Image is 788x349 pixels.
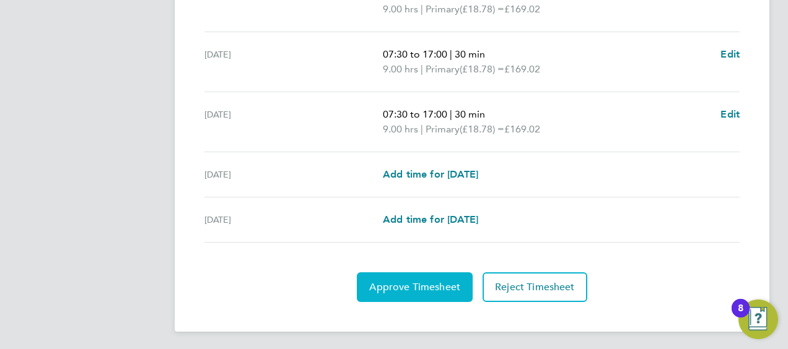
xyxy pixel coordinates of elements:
[504,63,540,75] span: £169.02
[455,48,485,60] span: 30 min
[426,122,460,137] span: Primary
[204,167,383,182] div: [DATE]
[720,108,740,120] span: Edit
[383,63,418,75] span: 9.00 hrs
[426,2,460,17] span: Primary
[383,168,478,180] span: Add time for [DATE]
[204,107,383,137] div: [DATE]
[383,213,478,225] span: Add time for [DATE]
[383,108,447,120] span: 07:30 to 17:00
[495,281,575,293] span: Reject Timesheet
[720,48,740,60] span: Edit
[460,63,504,75] span: (£18.78) =
[450,48,452,60] span: |
[383,3,418,15] span: 9.00 hrs
[738,308,743,324] div: 8
[421,63,423,75] span: |
[504,3,540,15] span: £169.02
[383,123,418,135] span: 9.00 hrs
[738,299,778,339] button: Open Resource Center, 8 new notifications
[720,107,740,122] a: Edit
[483,272,587,302] button: Reject Timesheet
[383,167,478,182] a: Add time for [DATE]
[383,212,478,227] a: Add time for [DATE]
[720,47,740,62] a: Edit
[421,3,423,15] span: |
[357,272,473,302] button: Approve Timesheet
[426,62,460,77] span: Primary
[204,212,383,227] div: [DATE]
[455,108,485,120] span: 30 min
[450,108,452,120] span: |
[421,123,423,135] span: |
[204,47,383,77] div: [DATE]
[383,48,447,60] span: 07:30 to 17:00
[504,123,540,135] span: £169.02
[369,281,460,293] span: Approve Timesheet
[460,123,504,135] span: (£18.78) =
[460,3,504,15] span: (£18.78) =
